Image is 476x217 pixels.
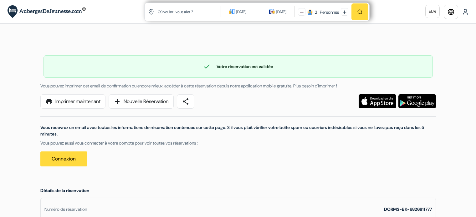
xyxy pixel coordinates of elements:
img: guest icon [307,9,313,15]
img: calendarIcon icon [229,9,235,14]
span: add [114,98,121,105]
div: Personnes [318,9,339,16]
a: addNouvelle Réservation [109,94,174,109]
img: Téléchargez l'application gratuite [398,94,436,108]
span: Détails de la réservation [40,188,89,193]
img: minus [300,10,304,14]
div: Votre réservation est validée [44,63,432,70]
img: location icon [148,9,154,15]
div: 2 [315,9,317,16]
p: Vous recevrez un email avec toutes les informations de réservation contenues sur cette page. S'il... [40,124,436,137]
div: Numéro de réservation [44,206,87,213]
img: Téléchargez l'application gratuite [359,94,396,108]
img: AubergesDeJeunesse.com [8,5,86,18]
p: Vous pouvez aussi vous connecter à votre compte pour voir toutes vos réservations : [40,140,436,146]
span: check [203,63,211,70]
img: User Icon [462,9,468,15]
div: [DATE] [236,9,246,15]
div: [DATE] [276,9,286,15]
a: language [444,5,458,19]
span: print [45,98,53,105]
a: Connexion [40,151,87,166]
input: Ville, université ou logement [157,4,222,19]
span: Vous pouvez imprimer cet email de confirmation ou encore mieux, accéder à cette réservation depui... [40,83,337,89]
a: EUR [425,5,440,18]
strong: DORMS-BK-6826811777 [384,206,432,212]
a: printImprimer maintenant [40,94,105,109]
img: calendarIcon icon [269,9,275,14]
i: language [447,8,455,16]
img: plus [343,10,346,14]
a: share [177,94,194,109]
span: share [182,98,189,105]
